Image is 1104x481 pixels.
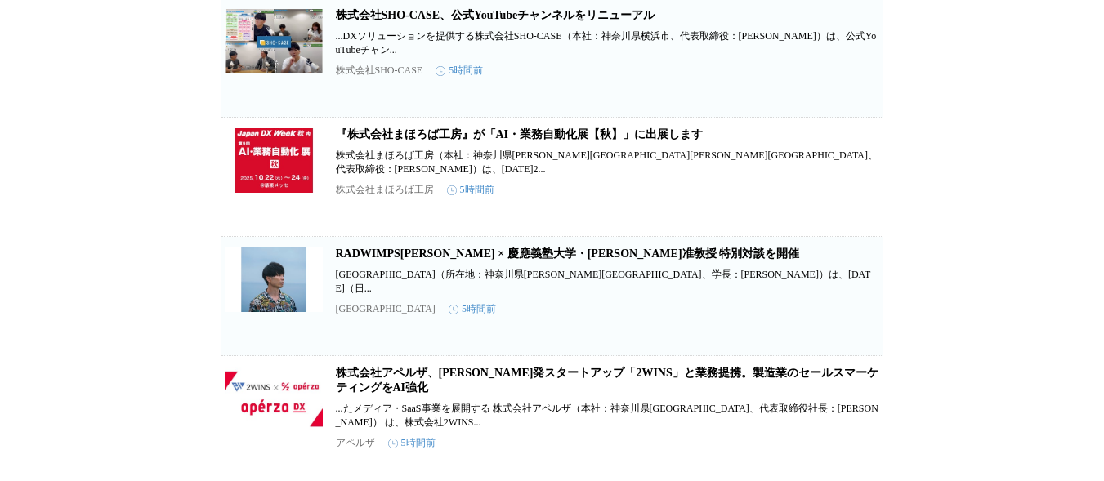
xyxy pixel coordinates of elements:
time: 5時間前 [436,64,483,78]
p: [GEOGRAPHIC_DATA]（所在地：神奈川県[PERSON_NAME][GEOGRAPHIC_DATA]、学長：[PERSON_NAME]）は、[DATE]（日... [336,268,880,296]
p: アペルザ [336,436,375,450]
p: 株式会社SHO-CASE [336,64,423,78]
p: ...DXソリューションを提供する株式会社SHO-CASE（本社：神奈川県横浜市、代表取締役：[PERSON_NAME]）は、公式YouTubeチャン... [336,29,880,57]
a: 株式会社SHO-CASE、公式YouTubeチャンネルをリニューアル [336,9,655,21]
img: 株式会社SHO-CASE、公式YouTubeチャンネルをリニューアル [225,8,323,73]
img: 『株式会社まほろば工房』が「AI・業務自動化展【秋】」に出展します [225,127,323,193]
a: RADWIMPS[PERSON_NAME] × 慶應義塾大学・[PERSON_NAME]准教授 特別対談を開催 [336,247,800,260]
p: 株式会社まほろば工房（本社：神奈川県[PERSON_NAME][GEOGRAPHIC_DATA][PERSON_NAME][GEOGRAPHIC_DATA]、代表取締役：[PERSON_NAME... [336,149,880,176]
a: 株式会社アペルザ、[PERSON_NAME]発スタートアップ「2WINS」と業務提携。製造業のセールスマーケティングをAI強化 [336,367,878,394]
p: 株式会社まほろば工房 [336,183,434,197]
p: ...たメディア・SaaS事業を展開する 株式会社アペルザ（本社：神奈川県[GEOGRAPHIC_DATA]、代表取締役社長：[PERSON_NAME]） は、株式会社2WINS... [336,402,880,430]
time: 5時間前 [388,436,436,450]
p: [GEOGRAPHIC_DATA] [336,303,436,315]
time: 5時間前 [447,183,494,197]
img: 株式会社アペルザ、松尾研発スタートアップ「2WINS」と業務提携。製造業のセールスマーケティングをAI強化 [225,366,323,431]
img: RADWIMPS山口智史氏 × 慶應義塾大学・藤井進也准教授 特別対談を開催 [225,247,323,312]
time: 5時間前 [449,302,496,316]
a: 『株式会社まほろば工房』が「AI・業務自動化展【秋】」に出展します [336,128,704,140]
